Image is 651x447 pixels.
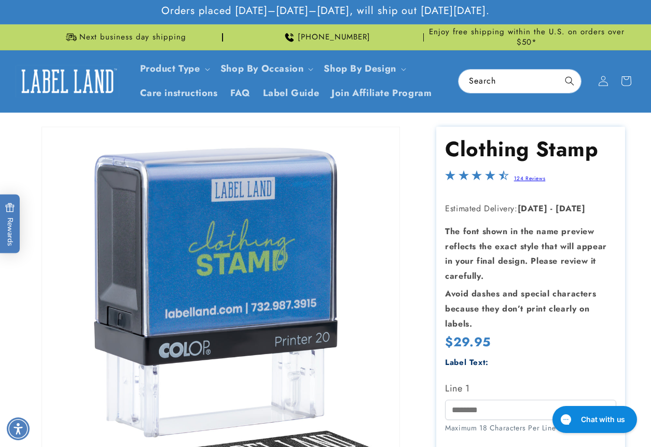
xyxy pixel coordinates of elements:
span: Next business day shipping [79,32,186,43]
span: Shop By Occasion [220,63,304,75]
strong: [DATE] [518,202,548,214]
div: Announcement [428,24,625,50]
summary: Shop By Design [317,57,410,81]
a: Label Land [12,61,123,101]
p: Estimated Delivery: [445,201,616,216]
iframe: Gorgias live chat messenger [547,402,641,437]
div: Announcement [26,24,223,50]
label: Label Text: [445,357,489,368]
span: FAQ [230,87,251,99]
h1: Clothing Stamp [445,136,616,162]
span: Enjoy free shipping within the U.S. on orders over $50* [428,27,625,47]
div: Accessibility Menu [7,417,30,440]
summary: Shop By Occasion [214,57,318,81]
summary: Product Type [134,57,214,81]
div: Announcement [227,24,424,50]
span: [PHONE_NUMBER] [298,32,370,43]
strong: [DATE] [556,202,586,214]
label: Line 1 [445,380,616,397]
span: Care instructions [140,87,218,99]
div: Maximum 18 Characters Per Line [445,423,616,434]
span: $29.95 [445,334,491,350]
span: Label Guide [263,87,320,99]
img: Label Land [16,65,119,97]
strong: Avoid dashes and special characters because they don’t print clearly on labels. [445,288,596,330]
strong: The font shown in the name preview reflects the exact style that will appear in your final design... [445,225,607,282]
a: Join Affiliate Program [325,81,438,105]
a: Label Guide [257,81,326,105]
a: Care instructions [134,81,224,105]
a: FAQ [224,81,257,105]
a: Shop By Design [324,62,396,75]
strong: - [550,202,553,214]
button: Search [558,70,581,92]
span: Join Affiliate Program [331,87,432,99]
span: 4.4-star overall rating [445,173,508,185]
a: Product Type [140,62,200,75]
span: Rewards [5,202,15,246]
span: Orders placed [DATE]–[DATE]–[DATE], will ship out [DATE][DATE]. [161,4,490,18]
a: 124 Reviews - open in a new tab [514,174,546,182]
